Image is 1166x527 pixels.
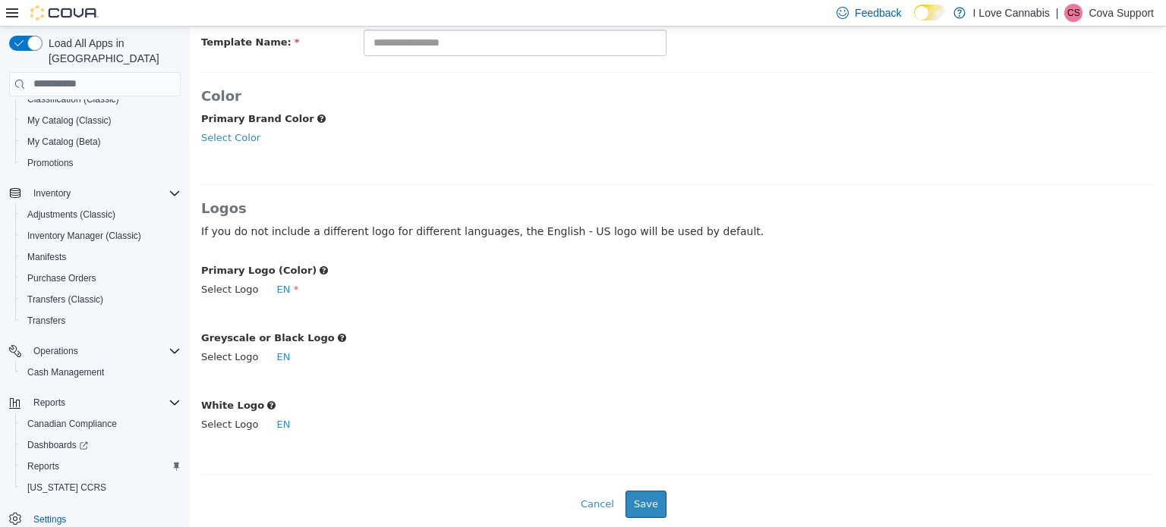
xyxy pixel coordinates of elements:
button: Inventory [3,183,187,204]
p: Cova Support [1089,4,1154,22]
span: Purchase Orders [21,269,181,287]
a: My Catalog (Beta) [21,133,107,151]
a: Promotions [21,154,80,172]
div: Select Logo [11,391,233,406]
h3: Logos [11,174,965,190]
a: Classification (Classic) [21,90,125,108]
a: Manifests [21,248,72,266]
button: My Catalog (Classic) [15,110,187,131]
button: My Catalog (Beta) [15,131,187,152]
img: Cova [30,5,99,20]
span: Dashboards [21,436,181,454]
span: Transfers (Classic) [27,293,103,306]
span: Template Name: [11,10,110,21]
span: Inventory Manager (Classic) [21,227,181,245]
span: Cash Management [27,366,104,378]
label: Primary Logo (Color) [11,237,127,252]
span: Inventory [33,187,71,199]
div: Cova Support [1064,4,1082,22]
button: Purchase Orders [15,268,187,289]
a: Dashboards [15,434,187,456]
a: Inventory Manager (Classic) [21,227,147,245]
button: Operations [3,340,187,362]
span: Adjustments (Classic) [27,209,115,221]
span: Manifests [21,248,181,266]
span: Operations [27,342,181,360]
span: Classification (Classic) [27,93,119,105]
span: Dashboards [27,439,88,451]
span: My Catalog (Beta) [21,133,181,151]
span: Cash Management [21,363,181,381]
button: Manifests [15,246,187,268]
span: Transfers (Classic) [21,290,181,309]
a: EN [87,257,101,268]
span: Reports [27,394,181,412]
span: Load All Apps in [GEOGRAPHIC_DATA] [43,36,181,66]
a: My Catalog (Classic) [21,111,118,130]
button: Classification (Classic) [15,89,187,110]
button: Inventory [27,184,77,202]
button: Reports [15,456,187,477]
label: Greyscale or Black Logo [11,304,145,319]
a: Reports [21,457,65,475]
button: Cancel [383,464,433,491]
button: Promotions [15,152,187,174]
button: Inventory Manager (Classic) [15,225,187,246]
p: | [1056,4,1059,22]
a: Adjustments (Classic) [21,205,121,224]
button: [US_STATE] CCRS [15,477,187,498]
p: If you do not include a different logo for different languages, the English - US logo will be use... [11,197,965,213]
span: My Catalog (Classic) [27,114,112,127]
button: Adjustments (Classic) [15,204,187,225]
a: Purchase Orders [21,269,102,287]
button: Select Color [11,104,71,119]
button: Cash Management [15,362,187,383]
a: Transfers (Classic) [21,290,109,309]
a: Canadian Compliance [21,415,123,433]
span: Reports [21,457,181,475]
span: Dark Mode [914,20,915,21]
button: Save [436,464,477,491]
h3: Color [11,62,965,77]
span: Inventory [27,184,181,202]
span: Transfers [27,315,65,327]
span: Promotions [21,154,181,172]
span: My Catalog (Classic) [21,111,181,130]
label: Primary Brand Color [11,85,124,100]
span: Classification (Classic) [21,90,181,108]
p: I Love Cannabis [973,4,1050,22]
span: Canadian Compliance [27,418,117,430]
span: Inventory Manager (Classic) [27,230,141,242]
a: Cash Management [21,363,110,381]
span: Feedback [855,5,901,20]
label: White Logo [11,372,74,387]
span: My Catalog (Beta) [27,136,101,148]
span: Canadian Compliance [21,415,181,433]
a: Transfers [21,312,71,330]
input: Dark Mode [914,5,946,20]
button: Canadian Compliance [15,413,187,434]
a: EN [87,325,101,336]
a: EN [87,392,101,403]
span: Operations [33,345,78,357]
button: Reports [3,392,187,413]
button: Transfers [15,310,187,331]
span: Manifests [27,251,66,263]
a: [US_STATE] CCRS [21,478,112,497]
span: [US_STATE] CCRS [27,482,106,494]
span: Transfers [21,312,181,330]
div: Select Logo [11,256,233,271]
span: Promotions [27,157,74,169]
span: Reports [27,460,59,472]
button: Reports [27,394,71,412]
button: Operations [27,342,84,360]
span: Settings [33,513,66,525]
a: Dashboards [21,436,94,454]
span: Adjustments (Classic) [21,205,181,224]
button: Transfers (Classic) [15,289,187,310]
div: Select Logo [11,323,233,338]
span: Washington CCRS [21,478,181,497]
span: Purchase Orders [27,272,96,284]
span: Reports [33,397,65,409]
span: CS [1067,4,1080,22]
